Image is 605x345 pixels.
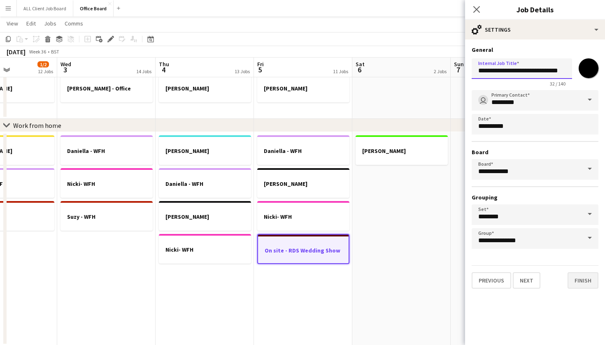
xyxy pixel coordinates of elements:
[26,20,36,27] span: Edit
[257,60,264,68] span: Fri
[543,81,572,87] span: 32 / 140
[465,4,605,15] h3: Job Details
[27,49,48,55] span: Week 36
[59,65,71,74] span: 3
[235,68,250,74] div: 13 Jobs
[472,148,598,156] h3: Board
[356,135,448,165] app-job-card: [PERSON_NAME]
[60,73,153,102] app-job-card: [PERSON_NAME] - Office
[159,73,251,102] app-job-card: [PERSON_NAME]
[159,234,251,264] app-job-card: Nicki- WFH
[159,147,251,155] h3: [PERSON_NAME]
[37,61,49,67] span: 1/2
[159,85,251,92] h3: [PERSON_NAME]
[257,213,349,220] h3: Nicki- WFH
[453,65,464,74] span: 7
[159,60,169,68] span: Thu
[257,73,349,102] app-job-card: [PERSON_NAME]
[159,180,251,188] h3: Daniella - WFH
[73,0,114,16] button: Office Board
[159,168,251,198] app-job-card: Daniella - WFH
[60,201,153,231] app-job-card: Suzy - WFH
[136,68,151,74] div: 14 Jobs
[333,68,348,74] div: 11 Jobs
[472,46,598,53] h3: General
[257,147,349,155] h3: Daniella - WFH
[60,135,153,165] app-job-card: Daniella - WFH
[159,213,251,220] h3: [PERSON_NAME]
[60,60,71,68] span: Wed
[257,180,349,188] h3: [PERSON_NAME]
[513,272,540,289] button: Next
[44,20,56,27] span: Jobs
[51,49,59,55] div: BST
[61,18,86,29] a: Comms
[41,18,60,29] a: Jobs
[472,272,511,289] button: Previous
[7,48,26,56] div: [DATE]
[356,60,365,68] span: Sat
[60,180,153,188] h3: Nicki- WFH
[258,247,349,254] h3: On site - RDS Wedding Show
[60,147,153,155] h3: Daniella - WFH
[159,135,251,165] app-job-card: [PERSON_NAME]
[60,213,153,220] h3: Suzy - WFH
[13,121,61,130] div: Work from home
[257,168,349,198] app-job-card: [PERSON_NAME]
[434,68,447,74] div: 2 Jobs
[454,60,464,68] span: Sun
[356,147,448,155] h3: [PERSON_NAME]
[7,20,18,27] span: View
[158,65,169,74] span: 4
[465,20,605,39] div: Settings
[60,168,153,198] app-job-card: Nicki- WFH
[257,201,349,231] app-job-card: Nicki- WFH
[256,65,264,74] span: 5
[3,18,21,29] a: View
[472,194,598,201] h3: Grouping
[354,65,365,74] span: 6
[38,68,53,74] div: 12 Jobs
[23,18,39,29] a: Edit
[159,201,251,231] app-job-card: [PERSON_NAME]
[60,85,153,92] h3: [PERSON_NAME] - Office
[257,135,349,165] app-job-card: Daniella - WFH
[17,0,73,16] button: ALL Client Job Board
[568,272,598,289] button: Finish
[257,234,349,264] app-job-card: On site - RDS Wedding Show
[159,246,251,253] h3: Nicki- WFH
[65,20,83,27] span: Comms
[257,85,349,92] h3: [PERSON_NAME]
